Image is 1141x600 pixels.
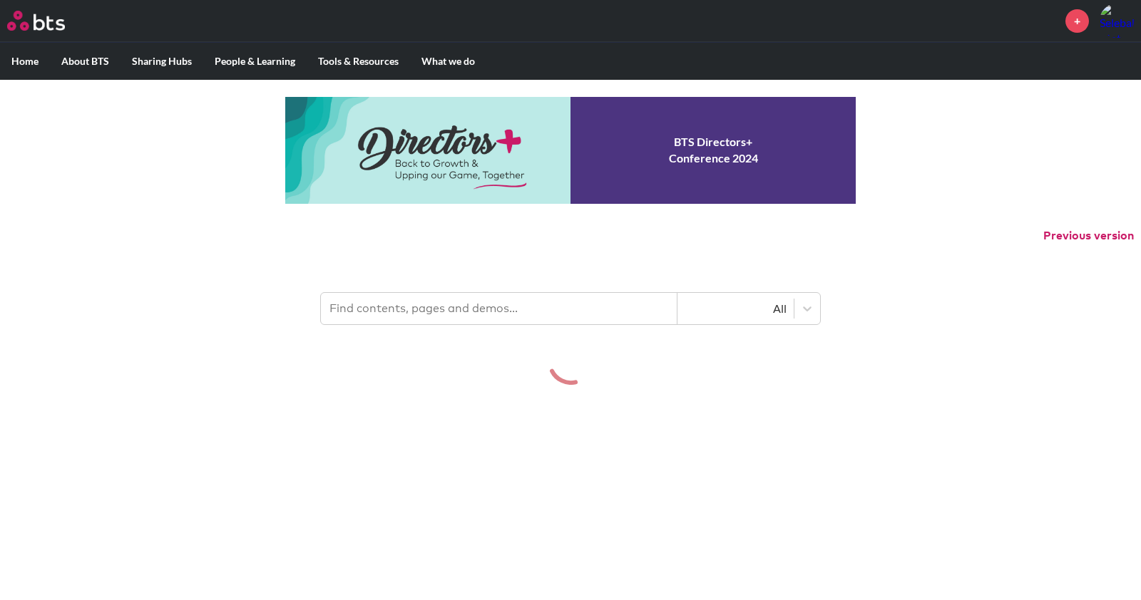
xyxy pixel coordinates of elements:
input: Find contents, pages and demos... [321,293,677,324]
button: Previous version [1043,228,1134,244]
img: Selebale Motau [1100,4,1134,38]
a: Go home [7,11,91,31]
label: About BTS [50,43,121,80]
a: + [1065,9,1089,33]
a: Conference 2024 [285,97,856,204]
label: People & Learning [203,43,307,80]
label: Sharing Hubs [121,43,203,80]
img: BTS Logo [7,11,65,31]
div: All [685,301,787,316]
label: Tools & Resources [307,43,410,80]
a: Profile [1100,4,1134,38]
label: What we do [410,43,486,80]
